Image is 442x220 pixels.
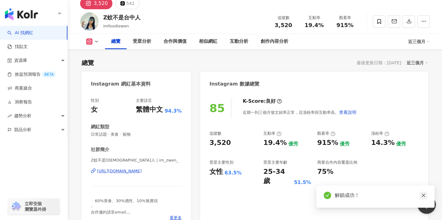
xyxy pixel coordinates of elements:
span: check-circle [324,192,331,199]
div: 女性 [209,167,223,177]
span: 94.3% [164,108,182,114]
div: 觀看率 [317,131,335,136]
a: 洞察報告 [7,99,32,105]
div: 51.5% [294,179,311,186]
a: [URL][DOMAIN_NAME] [91,168,182,174]
div: 受眾分析 [133,38,151,45]
div: 近三個月 [408,37,430,46]
span: close [421,193,426,198]
img: logo [5,8,38,20]
div: K-Score : [243,98,282,105]
div: 商業合作內容覆蓋比例 [317,160,357,165]
div: 14.3% [371,138,395,148]
div: 63.5% [225,170,242,176]
a: 商案媒合 [7,85,32,91]
div: 網紅類型 [91,124,109,130]
div: 25-34 歲 [263,167,292,186]
div: [URL][DOMAIN_NAME] [97,168,142,174]
div: 近期一到三個月發文頻率正常，且漲粉率與互動率高。 [243,106,357,118]
span: 915% [336,22,354,28]
div: 最後更新日期：[DATE] [357,60,401,65]
span: 查看說明 [339,110,356,115]
span: imfoodiewen [103,24,129,28]
div: 合作與價值 [164,38,187,45]
div: 85 [209,102,225,114]
span: 立即安裝 瀏覽器外掛 [25,201,46,212]
div: 繁體中文 [136,105,163,114]
div: 女 [91,105,98,114]
div: Instagram 數據總覽 [209,81,259,87]
a: 效益預測報告BETA [7,71,56,78]
span: ㆍ60%美食、30%感性、10%無厘頭 - 合作邀約請至email 📪[EMAIL_ADDRESS][DOMAIN_NAME] [91,198,166,220]
a: chrome extension立即安裝 瀏覽器外掛 [8,198,60,215]
div: 總覽 [82,58,94,67]
button: 查看說明 [339,106,357,118]
div: 良好 [266,98,276,105]
div: 互動分析 [230,38,248,45]
span: rise [7,114,12,118]
div: 觀看率 [333,15,357,21]
img: KOL Avatar [80,12,99,31]
span: 19.4% [305,22,324,28]
div: 互動率 [302,15,326,21]
div: 創作內容分析 [261,38,288,45]
a: searchAI 找網紅 [7,30,33,36]
div: 社群簡介 [91,146,109,153]
div: Z蚊不是台中人 [103,14,140,21]
img: chrome extension [10,202,22,211]
div: 追蹤數 [272,15,295,21]
span: 趨勢分析 [14,109,31,123]
div: 主要語言 [136,98,152,103]
div: 總覽 [111,38,120,45]
div: 優秀 [340,141,350,147]
span: 3,520 [275,22,292,28]
span: 日常話題 · 美食 · 寵物 [91,132,182,137]
div: 優秀 [288,141,298,147]
div: 75% [317,167,334,177]
span: Z蚊不是[DEMOGRAPHIC_DATA]人 | im_zwen_ [91,158,182,163]
div: 19.4% [263,138,287,148]
div: 3,520 [209,138,231,148]
div: 解鎖成功！ [335,192,427,199]
a: 找貼文 [7,44,28,50]
div: 優秀 [396,141,406,147]
div: 性別 [91,98,99,103]
span: 競品分析 [14,123,31,137]
div: 受眾主要年齡 [263,160,287,165]
div: 915% [317,138,338,148]
div: 近三個月 [407,59,428,67]
div: 漲粉率 [371,131,389,136]
div: Instagram 網紅基本資料 [91,81,151,87]
div: 互動率 [263,131,282,136]
span: 資源庫 [14,54,27,67]
div: 受眾主要性別 [209,160,233,165]
div: 相似網紅 [199,38,217,45]
div: 追蹤數 [209,131,221,136]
